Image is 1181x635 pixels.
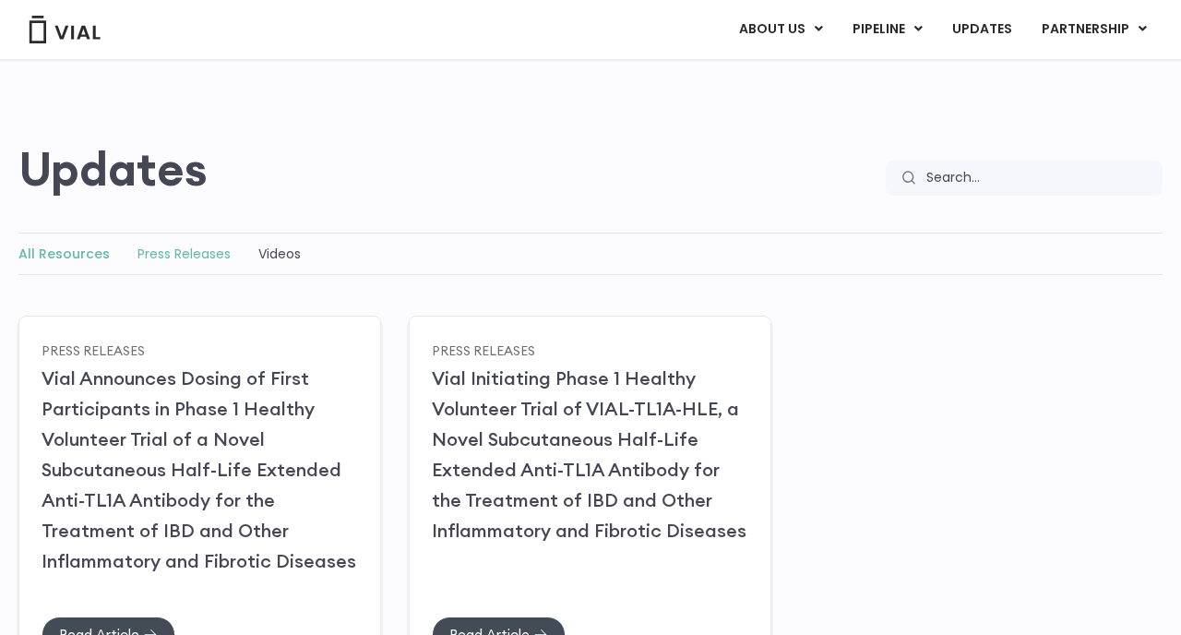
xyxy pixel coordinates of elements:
a: Press Releases [42,341,145,358]
a: Vial Initiating Phase 1 Healthy Volunteer Trial of VIAL-TL1A-HLE, a Novel Subcutaneous Half-Life ... [432,366,746,542]
a: UPDATES [937,14,1026,45]
a: ABOUT USMenu Toggle [724,14,837,45]
a: All Resources [18,245,110,263]
a: Press Releases [432,341,535,358]
input: Search... [914,161,1163,196]
a: Press Releases [137,245,231,263]
a: Vial Announces Dosing of First Participants in Phase 1 Healthy Volunteer Trial of a Novel Subcuta... [42,366,356,572]
a: PIPELINEMenu Toggle [838,14,936,45]
a: PARTNERSHIPMenu Toggle [1027,14,1162,45]
a: Videos [258,245,301,263]
img: Vial Logo [28,16,101,43]
h2: Updates [18,142,208,196]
